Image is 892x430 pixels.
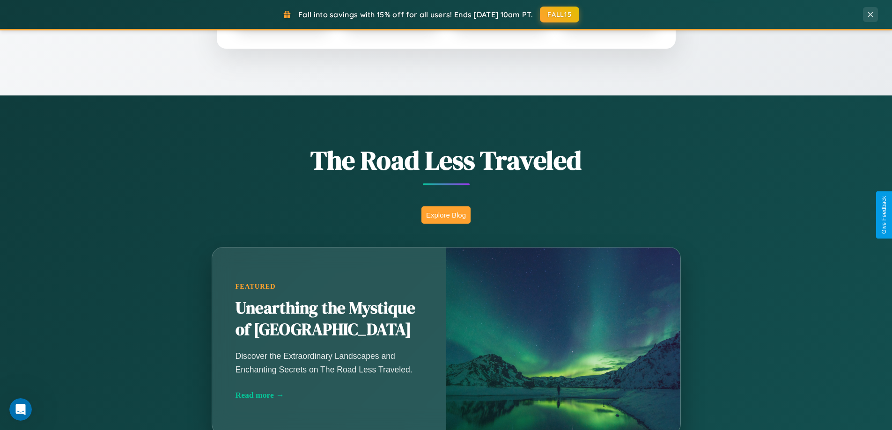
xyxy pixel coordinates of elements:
h2: Unearthing the Mystique of [GEOGRAPHIC_DATA] [236,298,423,341]
button: Explore Blog [421,206,471,224]
button: FALL15 [540,7,579,22]
h1: The Road Less Traveled [165,142,727,178]
div: Read more → [236,390,423,400]
div: Featured [236,283,423,291]
span: Fall into savings with 15% off for all users! Ends [DATE] 10am PT. [298,10,533,19]
iframe: Intercom live chat [9,398,32,421]
div: Give Feedback [881,196,887,234]
p: Discover the Extraordinary Landscapes and Enchanting Secrets on The Road Less Traveled. [236,350,423,376]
